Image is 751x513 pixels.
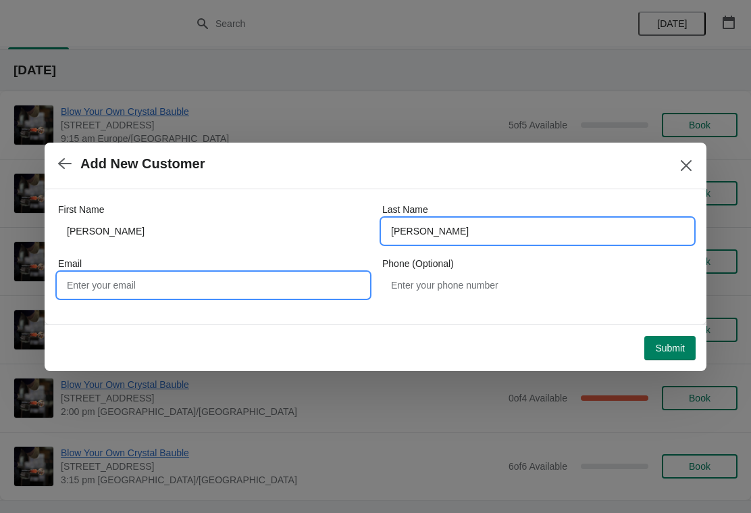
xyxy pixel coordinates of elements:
[382,203,428,216] label: Last Name
[58,219,369,243] input: John
[80,156,205,172] h2: Add New Customer
[644,336,696,360] button: Submit
[655,343,685,353] span: Submit
[58,273,369,297] input: Enter your email
[382,273,693,297] input: Enter your phone number
[382,257,454,270] label: Phone (Optional)
[58,203,104,216] label: First Name
[58,257,82,270] label: Email
[674,153,698,178] button: Close
[382,219,693,243] input: Smith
